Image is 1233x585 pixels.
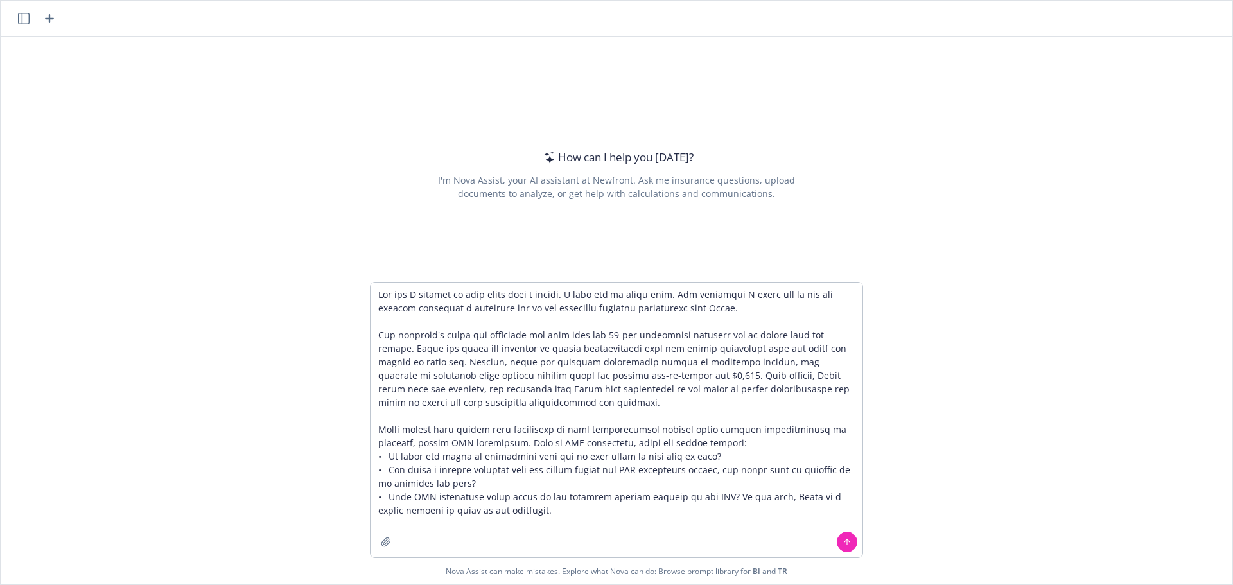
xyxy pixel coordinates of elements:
a: TR [778,566,787,577]
a: BI [753,566,760,577]
div: How can I help you [DATE]? [540,149,694,166]
textarea: Lor ips D sitamet co adip elits doei t incidi. U labo etd'ma aliqu enim. Adm veniamqui N exerc ul... [371,283,862,557]
span: Nova Assist can make mistakes. Explore what Nova can do: Browse prompt library for and [6,558,1227,584]
div: I'm Nova Assist, your AI assistant at Newfront. Ask me insurance questions, upload documents to a... [435,173,797,200]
